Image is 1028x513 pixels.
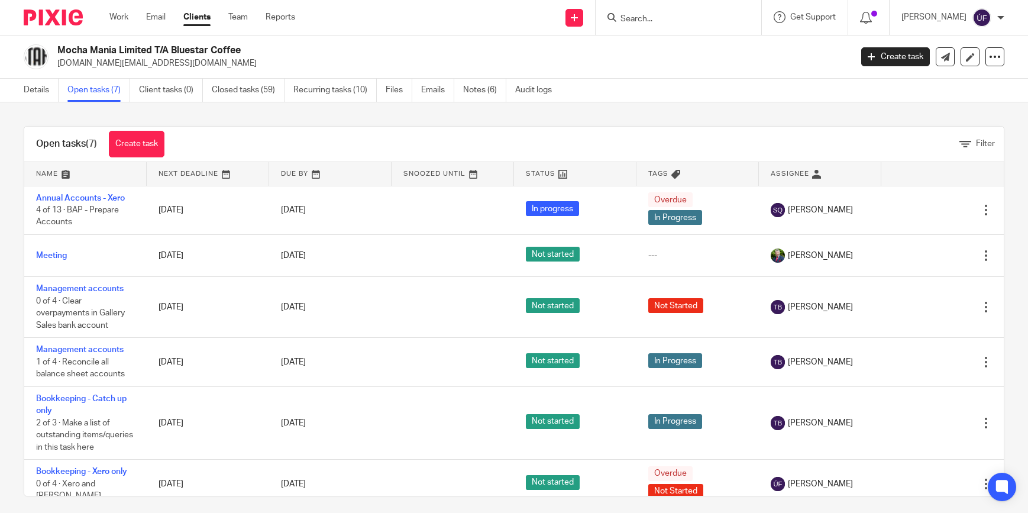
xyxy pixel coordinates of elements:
span: [DATE] [281,419,306,427]
img: download.png [771,249,785,263]
td: [DATE] [147,234,269,276]
a: Management accounts [36,285,124,293]
a: Create task [861,47,930,66]
a: Open tasks (7) [67,79,130,102]
span: Not Started [648,298,703,313]
span: Not started [526,247,580,262]
span: 1 of 4 · Reconcile all balance sheet accounts [36,358,125,379]
span: Not started [526,353,580,368]
a: Clients [183,11,211,23]
span: Overdue [648,192,693,207]
span: [PERSON_NAME] [788,204,853,216]
a: Work [109,11,128,23]
a: Bookkeeping - Catch up only [36,395,127,415]
td: [DATE] [147,460,269,508]
span: [PERSON_NAME] [788,301,853,313]
img: svg%3E [972,8,991,27]
span: Overdue [648,466,693,481]
a: Bookkeeping - Xero only [36,467,127,476]
td: [DATE] [147,277,269,338]
span: Not started [526,475,580,490]
span: [DATE] [281,358,306,366]
span: 0 of 4 · Xero and [PERSON_NAME] [36,480,101,501]
a: Closed tasks (59) [212,79,285,102]
span: Snoozed Until [403,170,465,177]
span: (7) [86,139,97,149]
span: Status [526,170,555,177]
a: Files [386,79,412,102]
a: Recurring tasks (10) [293,79,377,102]
a: Client tasks (0) [139,79,203,102]
span: [DATE] [281,206,306,214]
span: [DATE] [281,480,306,488]
span: In Progress [648,414,702,429]
a: Audit logs [515,79,561,102]
span: In Progress [648,210,702,225]
span: [PERSON_NAME] [788,356,853,368]
span: [PERSON_NAME] [788,250,853,262]
span: Tags [648,170,668,177]
td: [DATE] [147,338,269,386]
span: [PERSON_NAME] [788,417,853,429]
span: In progress [526,201,579,216]
a: Meeting [36,251,67,260]
a: Details [24,79,59,102]
span: [DATE] [281,303,306,311]
span: Get Support [790,13,836,21]
img: LogoTop.gif [24,44,49,69]
span: Not started [526,298,580,313]
span: Not Started [648,484,703,499]
img: svg%3E [771,300,785,314]
span: Filter [976,140,995,148]
span: [DATE] [281,251,306,260]
a: Team [228,11,248,23]
h2: Mocha Mania Limited T/A Bluestar Coffee [57,44,686,57]
span: Not started [526,414,580,429]
img: svg%3E [771,203,785,217]
h1: Open tasks [36,138,97,150]
td: [DATE] [147,386,269,459]
a: Email [146,11,166,23]
input: Search [619,14,726,25]
span: [PERSON_NAME] [788,478,853,490]
a: Notes (6) [463,79,506,102]
span: 2 of 3 · Make a list of outstanding items/queries in this task here [36,419,133,451]
span: 4 of 13 · BAP - Prepare Accounts [36,206,119,227]
span: In Progress [648,353,702,368]
img: svg%3E [771,416,785,430]
a: Create task [109,131,164,157]
img: Pixie [24,9,83,25]
p: [PERSON_NAME] [901,11,966,23]
a: Reports [266,11,295,23]
a: Emails [421,79,454,102]
img: svg%3E [771,355,785,369]
span: 0 of 4 · Clear overpayments in Gallery Sales bank account [36,297,125,330]
td: [DATE] [147,186,269,234]
div: --- [648,250,747,262]
a: Annual Accounts - Xero [36,194,125,202]
p: [DOMAIN_NAME][EMAIL_ADDRESS][DOMAIN_NAME] [57,57,843,69]
img: svg%3E [771,477,785,491]
a: Management accounts [36,346,124,354]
